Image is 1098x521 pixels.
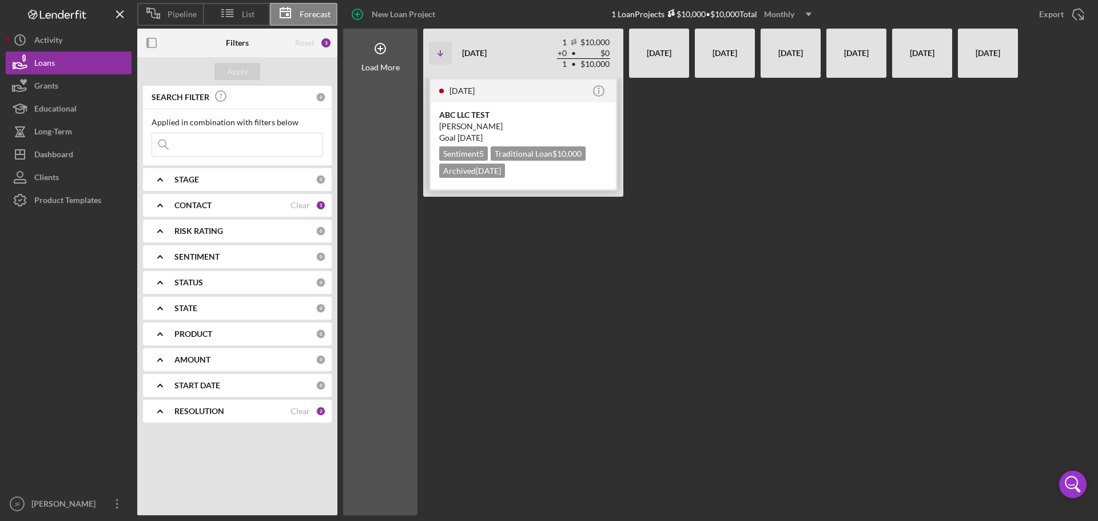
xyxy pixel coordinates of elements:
[665,9,706,19] div: $10,000
[291,407,310,416] div: Clear
[1039,3,1064,26] div: Export
[34,74,58,100] div: Grants
[316,252,326,262] div: 0
[242,10,254,19] span: List
[580,59,610,70] td: $10,000
[557,37,567,48] td: 1
[152,118,323,127] div: Applied in combination with filters below
[439,121,607,132] div: [PERSON_NAME]
[300,10,331,19] span: Forecast
[6,74,132,97] button: Grants
[174,252,220,261] b: SENTIMENT
[174,226,223,236] b: RISK RATING
[764,6,794,23] div: Monthly
[462,48,487,58] b: [DATE]
[964,33,1012,73] div: [DATE]
[832,33,881,73] div: [DATE]
[316,226,326,236] div: 0
[6,97,132,120] button: Educational
[429,78,618,191] a: [DATE]ABC LLC TEST[PERSON_NAME]Goal [DATE]Sentiment5Traditional Loan$10,000Archived[DATE]
[174,278,203,287] b: STATUS
[557,59,567,70] td: 1
[34,120,72,146] div: Long-Term
[316,380,326,391] div: 0
[1028,3,1092,26] button: Export
[34,189,101,214] div: Product Templates
[898,33,946,73] div: [DATE]
[174,201,212,210] b: CONTACT
[766,33,815,73] div: [DATE]
[361,63,400,72] div: Load More
[174,329,212,339] b: PRODUCT
[227,63,248,80] div: Apply
[316,303,326,313] div: 0
[343,3,447,26] button: New Loan Project
[557,48,567,59] td: + 0
[174,304,197,313] b: STATE
[295,38,315,47] div: Reset
[439,146,488,161] div: Sentiment 5
[580,37,610,48] td: $10,000
[226,38,249,47] b: Filters
[6,51,132,74] button: Loans
[174,407,224,416] b: RESOLUTION
[316,174,326,185] div: 0
[214,63,260,80] button: Apply
[316,406,326,416] div: 2
[372,3,435,26] div: New Loan Project
[320,37,332,49] div: 3
[316,200,326,210] div: 1
[34,29,62,54] div: Activity
[316,92,326,102] div: 0
[439,164,505,178] div: Archived [DATE]
[34,143,73,169] div: Dashboard
[6,189,132,212] button: Product Templates
[6,120,132,143] button: Long-Term
[570,61,577,68] span: •
[439,109,607,121] div: ABC LLC TEST
[316,355,326,365] div: 0
[6,492,132,515] button: JF[PERSON_NAME] [PERSON_NAME]
[449,86,475,96] time: 2025-04-11 19:29
[152,93,209,102] b: SEARCH FILTER
[570,50,577,57] span: •
[6,29,132,51] button: Activity
[635,33,683,73] div: [DATE]
[34,97,77,123] div: Educational
[34,166,59,192] div: Clients
[611,6,818,23] div: 1 Loan Projects • $10,000 Total
[457,133,483,142] time: 05/26/2025
[1059,471,1087,498] div: Open Intercom Messenger
[491,146,586,161] div: Traditional Loan $10,000
[14,501,21,507] text: JF
[6,143,132,166] button: Dashboard
[580,48,610,59] td: $0
[291,201,310,210] div: Clear
[174,381,220,390] b: START DATE
[757,6,818,23] button: Monthly
[439,133,483,142] span: Goal
[6,166,132,189] button: Clients
[168,10,197,19] span: Pipeline
[316,329,326,339] div: 0
[316,277,326,288] div: 0
[174,175,199,184] b: STAGE
[174,355,210,364] b: AMOUNT
[34,51,55,77] div: Loans
[701,33,749,73] div: [DATE]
